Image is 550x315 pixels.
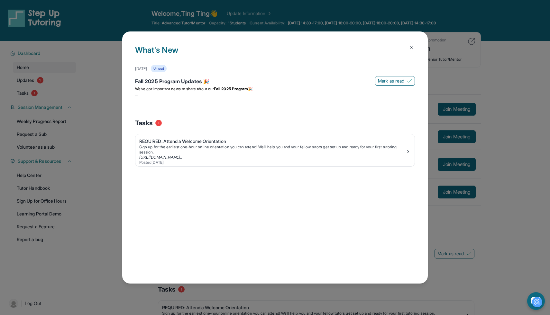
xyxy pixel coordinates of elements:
[527,292,545,310] button: chat-button
[139,144,406,155] div: Sign up for the earliest one-hour online orientation you can attend! We’ll help you and your fell...
[139,160,406,165] div: Posted [DATE]
[135,66,147,71] div: [DATE]
[135,134,415,166] a: REQUIRED: Attend a Welcome OrientationSign up for the earliest one-hour online orientation you ca...
[407,78,412,83] img: Mark as read
[375,76,415,86] button: Mark as read
[214,86,248,91] strong: Fall 2025 Program
[135,118,153,127] span: Tasks
[135,44,415,65] h1: What's New
[135,86,214,91] span: We’ve got important news to share about our
[409,45,414,50] img: Close Icon
[139,138,406,144] div: REQUIRED: Attend a Welcome Orientation
[248,86,253,91] span: 🎉
[135,77,415,86] div: Fall 2025 Program Updates 🎉
[378,78,404,84] span: Mark as read
[139,155,182,160] a: [URL][DOMAIN_NAME]..
[151,65,166,72] div: Unread
[155,120,162,126] span: 1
